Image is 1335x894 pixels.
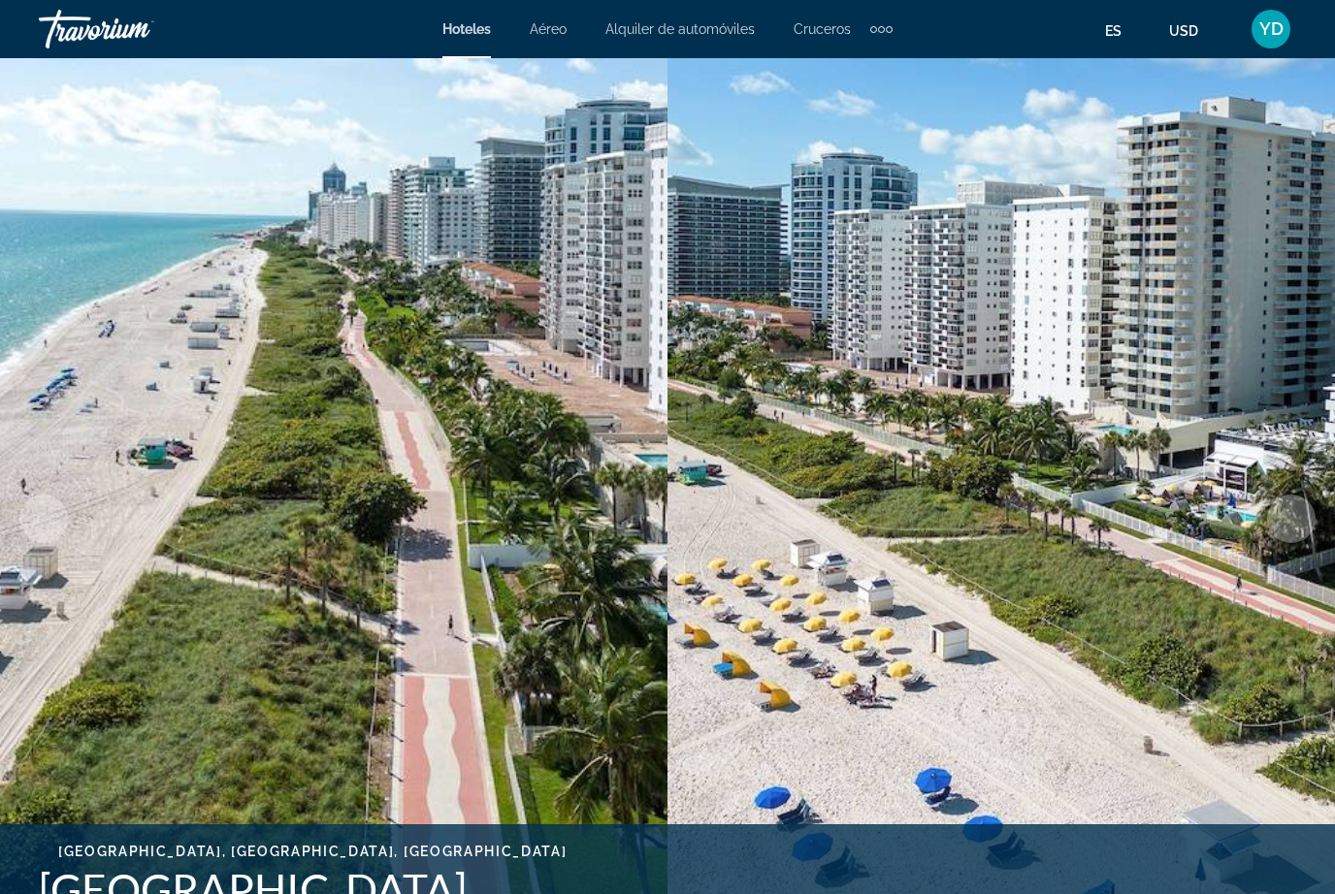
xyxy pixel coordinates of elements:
[870,14,893,45] button: Extra navigation items
[19,495,68,543] button: Previous image
[1259,19,1284,39] span: YD
[1105,23,1122,39] span: es
[1246,9,1296,49] button: User Menu
[39,4,233,54] a: Travorium
[1267,495,1316,543] button: Next image
[605,21,755,37] a: Alquiler de automóviles
[442,21,491,37] a: Hoteles
[530,21,567,37] a: Aéreo
[58,844,567,859] span: [GEOGRAPHIC_DATA], [GEOGRAPHIC_DATA], [GEOGRAPHIC_DATA]
[1169,23,1198,39] span: USD
[1105,16,1140,45] button: Change language
[794,21,851,37] a: Cruceros
[1257,816,1319,878] iframe: Button to launch messaging window
[1169,16,1217,45] button: Change currency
